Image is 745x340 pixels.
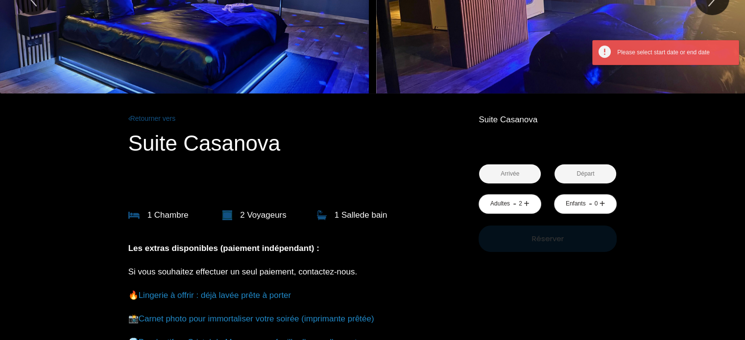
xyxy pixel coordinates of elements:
[128,289,450,302] p: 🔥
[594,199,599,208] div: 0
[479,226,617,252] button: Réserver
[554,164,616,183] input: Départ
[600,196,605,211] a: +
[128,113,450,124] a: Retourner vers
[589,196,592,211] a: -
[222,210,232,220] img: guests
[482,233,613,245] p: Réserver
[128,265,450,279] p: ​Si vous souhaitez effectuer un seul paiement, contactez-nous.
[128,312,450,326] p: 📸
[139,291,291,300] a: Lingerie à offrir : déjà lavée prête à porter
[147,208,189,222] p: 1 Chambre
[282,210,287,220] span: s
[518,199,523,208] div: 2
[479,113,617,127] p: Suite Casanova
[490,199,510,208] div: Adultes
[128,244,319,253] b: Les extras disponibles (paiement indépendant) :
[128,131,450,156] p: Suite Casanova
[617,48,729,57] div: Please select start date or end date
[524,196,529,211] a: +
[139,314,374,323] a: Carnet photo pour immortaliser votre soirée (imprimante prêtée)
[335,208,387,222] p: 1 Salle de bain
[240,208,287,222] p: 2 Voyageur
[513,196,516,211] a: -
[566,199,586,208] div: Enfants
[479,164,541,183] input: Arrivée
